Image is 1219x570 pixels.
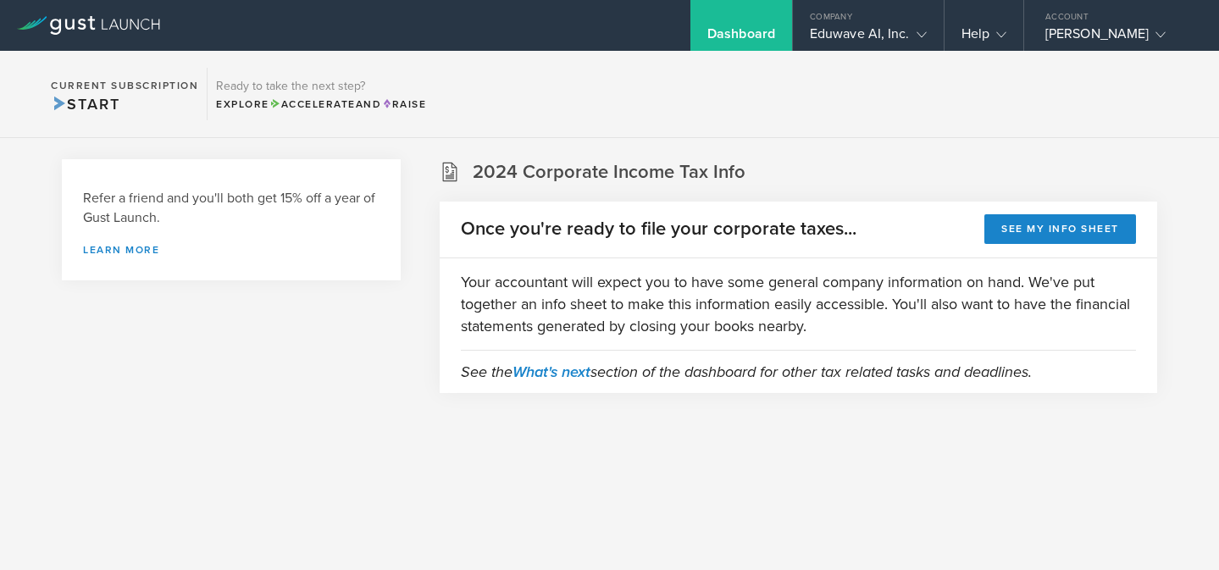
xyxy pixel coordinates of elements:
[461,362,1032,381] em: See the section of the dashboard for other tax related tasks and deadlines.
[216,80,426,92] h3: Ready to take the next step?
[984,214,1136,244] button: See my info sheet
[207,68,435,120] div: Ready to take the next step?ExploreAccelerateandRaise
[51,80,198,91] h2: Current Subscription
[83,245,380,255] a: Learn more
[269,98,356,110] span: Accelerate
[216,97,426,112] div: Explore
[707,25,775,51] div: Dashboard
[381,98,426,110] span: Raise
[83,189,380,228] h3: Refer a friend and you'll both get 15% off a year of Gust Launch.
[461,271,1136,337] p: Your accountant will expect you to have some general company information on hand. We've put toget...
[473,160,745,185] h2: 2024 Corporate Income Tax Info
[513,362,590,381] a: What's next
[51,95,119,113] span: Start
[1045,25,1189,51] div: [PERSON_NAME]
[961,25,1006,51] div: Help
[269,98,382,110] span: and
[1134,489,1219,570] iframe: Chat Widget
[461,217,856,241] h2: Once you're ready to file your corporate taxes...
[810,25,927,51] div: Eduwave AI, Inc.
